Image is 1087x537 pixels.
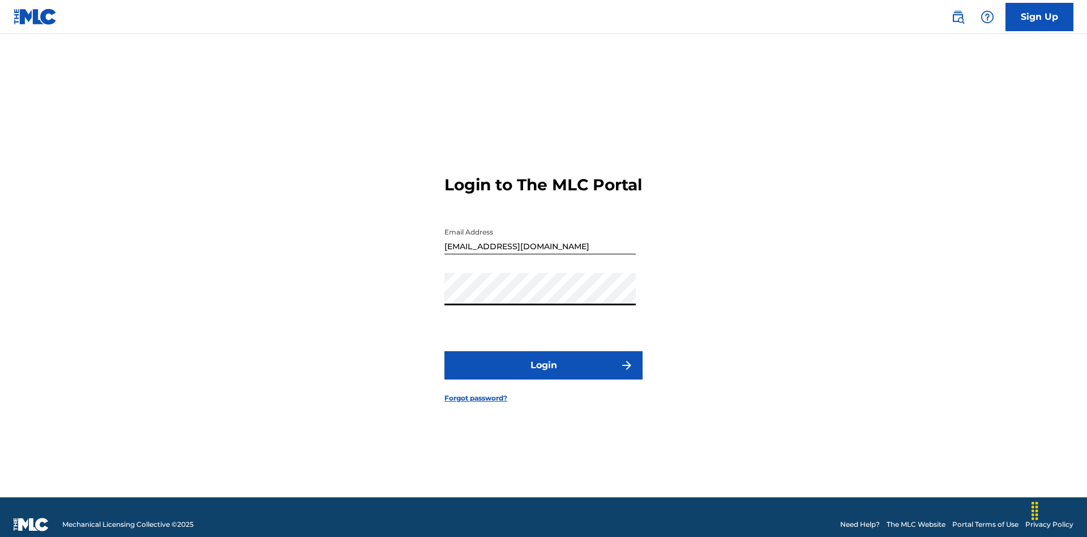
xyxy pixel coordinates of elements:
a: Sign Up [1005,3,1073,31]
img: MLC Logo [14,8,57,25]
img: f7272a7cc735f4ea7f67.svg [620,359,634,372]
button: Login [444,351,643,380]
h3: Login to The MLC Portal [444,175,642,195]
a: The MLC Website [887,519,945,530]
img: search [951,10,965,24]
a: Forgot password? [444,393,507,403]
a: Privacy Policy [1025,519,1073,530]
span: Mechanical Licensing Collective © 2025 [62,519,194,530]
iframe: Chat Widget [1030,483,1087,537]
a: Public Search [947,6,969,28]
a: Portal Terms of Use [952,519,1018,530]
img: logo [14,518,49,531]
a: Need Help? [840,519,880,530]
div: Help [976,6,999,28]
div: Drag [1026,494,1044,528]
img: help [981,10,994,24]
